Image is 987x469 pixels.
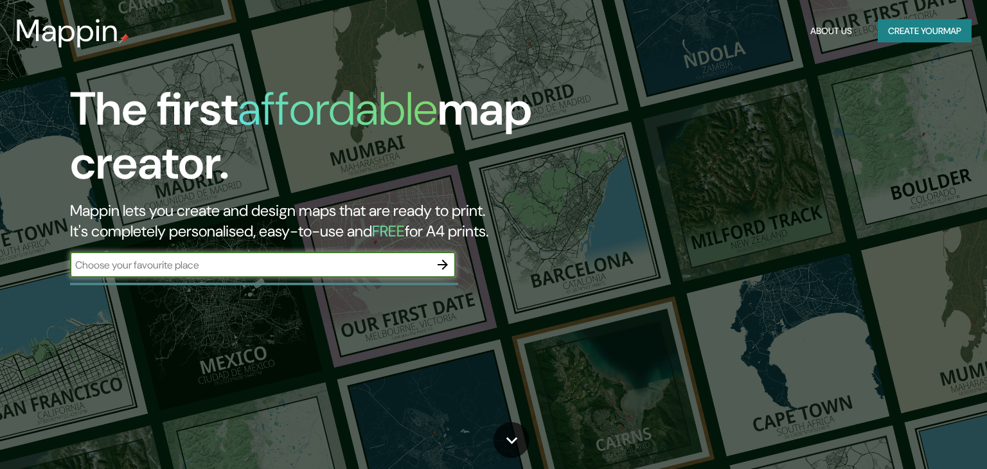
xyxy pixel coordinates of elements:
[70,200,564,242] h2: Mappin lets you create and design maps that are ready to print. It's completely personalised, eas...
[15,13,119,49] h3: Mappin
[119,33,129,44] img: mappin-pin
[70,258,430,272] input: Choose your favourite place
[878,19,972,43] button: Create yourmap
[70,82,564,200] h1: The first map creator.
[372,221,405,241] h5: FREE
[238,79,438,139] h1: affordable
[805,19,857,43] button: About Us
